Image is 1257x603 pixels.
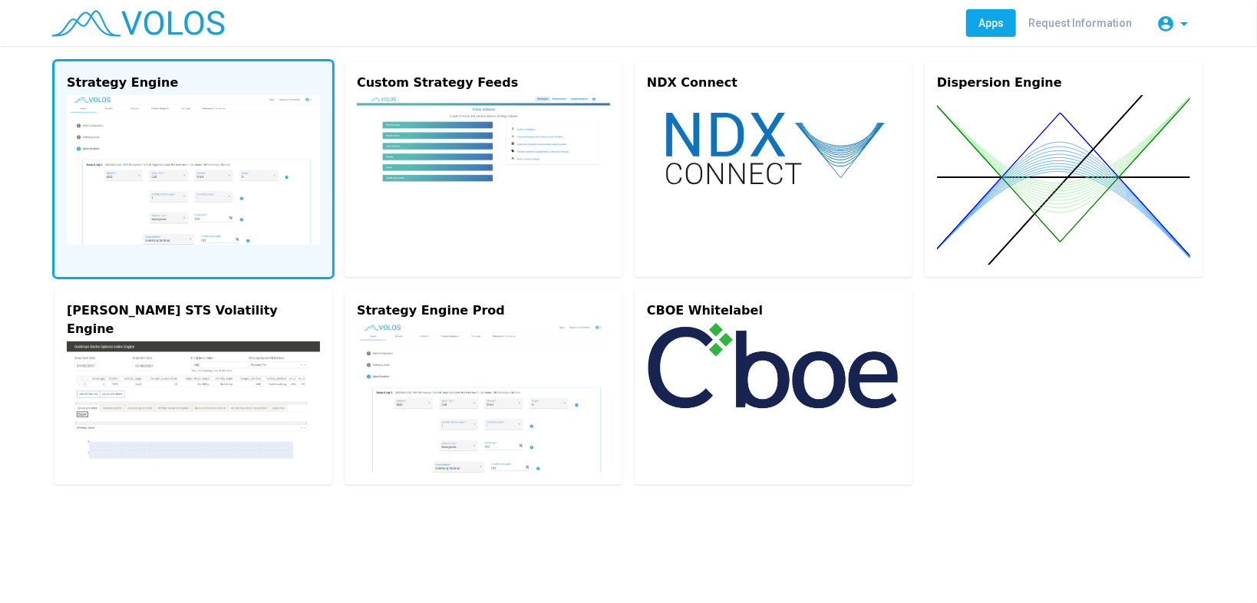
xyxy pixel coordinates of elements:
div: CBOE Whitelabel [647,301,900,320]
img: strategy-engine.png [67,95,320,245]
span: Apps [978,17,1004,29]
span: Request Information [1028,17,1132,29]
div: NDX Connect [647,74,900,92]
div: Custom Strategy Feeds [357,74,610,92]
a: Apps [966,9,1016,37]
img: ndx-connect.svg [647,95,900,200]
div: Dispersion Engine [937,74,1190,92]
div: Strategy Engine [67,74,320,92]
img: dispersion.svg [937,95,1190,265]
div: [PERSON_NAME] STS Volatility Engine [67,301,320,338]
div: Strategy Engine Prod [357,301,610,320]
a: Request Information [1016,9,1144,37]
img: gs-engine.png [67,341,320,459]
mat-icon: account_circle [1156,15,1175,33]
img: strategy-engine.png [357,323,610,473]
mat-icon: arrow_drop_down [1175,15,1193,33]
img: custom.png [357,95,610,216]
img: cboe-logo.png [647,323,900,409]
